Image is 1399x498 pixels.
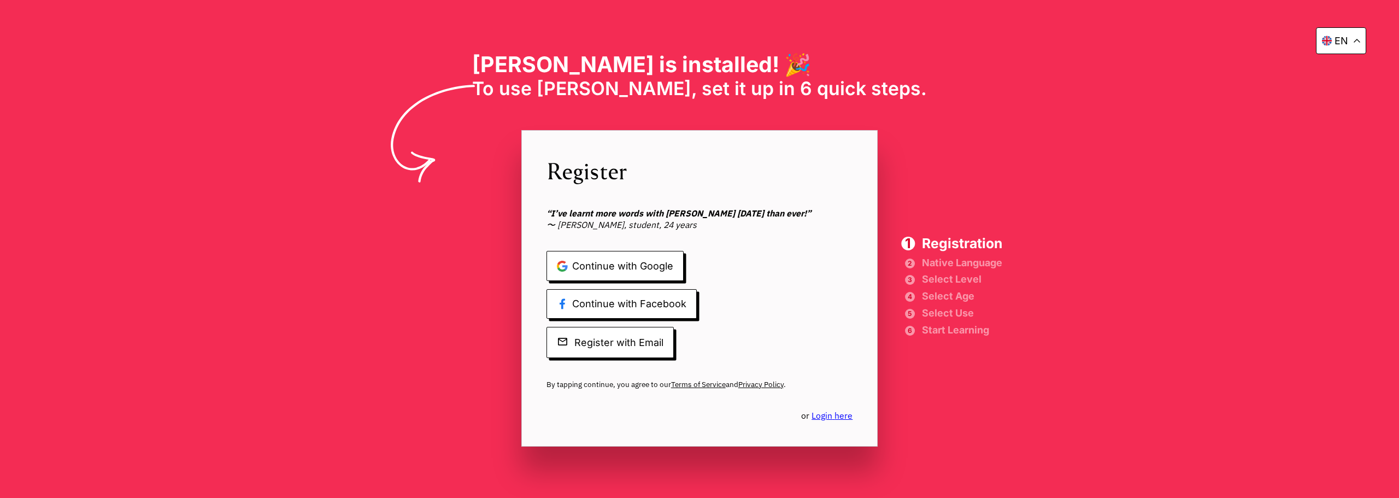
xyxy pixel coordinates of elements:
h1: [PERSON_NAME] is installed! 🎉 [472,51,927,77]
span: To use [PERSON_NAME], set it up in 6 quick steps. [472,78,927,100]
a: Terms of Service [671,379,726,389]
p: en [1335,35,1348,46]
span: or [801,410,853,421]
span: Continue with Facebook [546,289,697,319]
span: 〜 [PERSON_NAME], student, 24 years [546,208,853,230]
a: Privacy Policy [738,379,784,389]
span: Native Language [922,259,1002,267]
span: Select Level [922,275,1002,284]
span: Start Learning [922,326,1002,335]
span: Registration [922,237,1002,250]
span: Select Use [922,309,1002,318]
span: Register [546,155,853,186]
span: Register with Email [546,327,674,359]
span: By tapping continue, you agree to our and . [546,379,853,389]
b: “I’ve learnt more words with [PERSON_NAME] [DATE] than ever!” [546,208,811,219]
a: Login here [812,410,853,421]
span: Select Age [922,292,1002,301]
span: Continue with Google [546,251,684,281]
